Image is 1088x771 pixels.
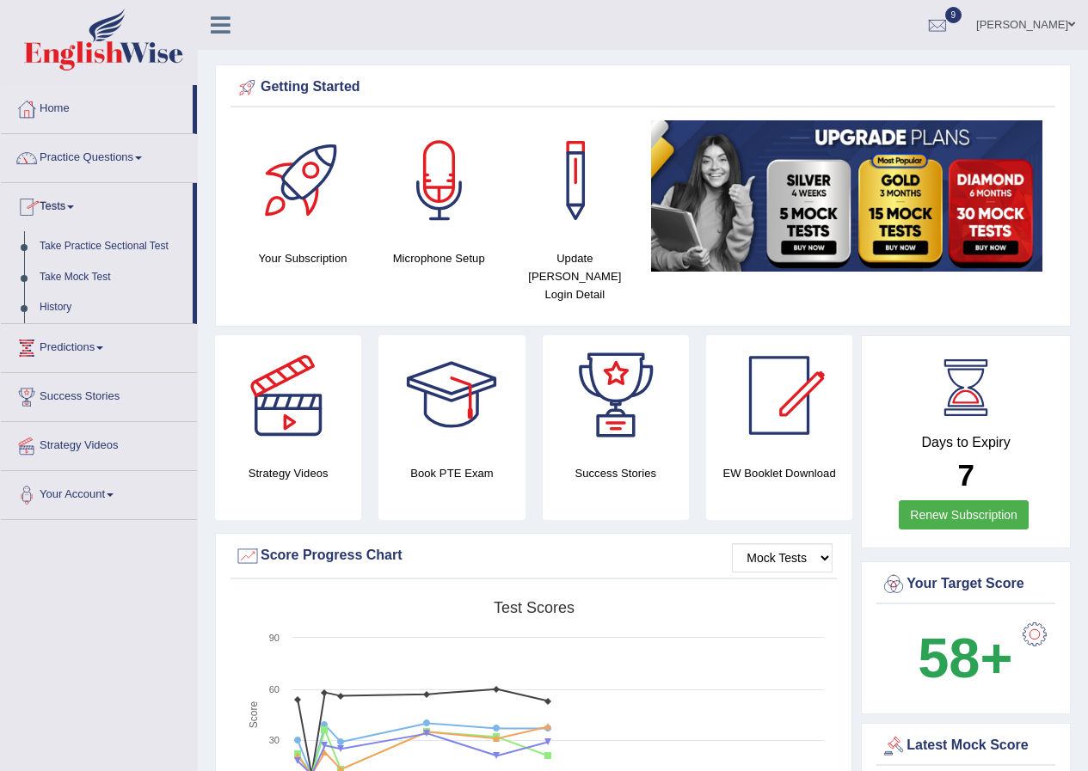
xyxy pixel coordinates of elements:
b: 7 [957,458,974,492]
a: Success Stories [1,373,197,416]
a: Your Account [1,471,197,514]
a: Take Mock Test [32,262,193,293]
a: Renew Subscription [899,500,1029,529]
div: Getting Started [235,75,1051,101]
h4: Days to Expiry [881,435,1051,450]
b: 58+ [918,627,1012,689]
text: 30 [269,735,280,745]
a: Tests [1,183,193,226]
tspan: Score [248,701,260,729]
h4: Book PTE Exam [378,464,525,482]
h4: EW Booklet Download [706,464,852,482]
a: Take Practice Sectional Test [32,231,193,262]
span: 9 [945,7,962,23]
a: History [32,292,193,323]
a: Home [1,85,193,128]
h4: Success Stories [543,464,689,482]
h4: Your Subscription [243,249,362,267]
h4: Strategy Videos [215,464,361,482]
a: Practice Questions [1,134,197,177]
img: small5.jpg [651,120,1042,272]
text: 60 [269,684,280,695]
a: Predictions [1,324,197,367]
div: Score Progress Chart [235,543,833,569]
div: Your Target Score [881,572,1051,597]
text: 90 [269,633,280,643]
a: Strategy Videos [1,422,197,465]
tspan: Test scores [494,599,575,616]
div: Latest Mock Score [881,733,1051,759]
h4: Microphone Setup [379,249,498,267]
h4: Update [PERSON_NAME] Login Detail [515,249,634,303]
